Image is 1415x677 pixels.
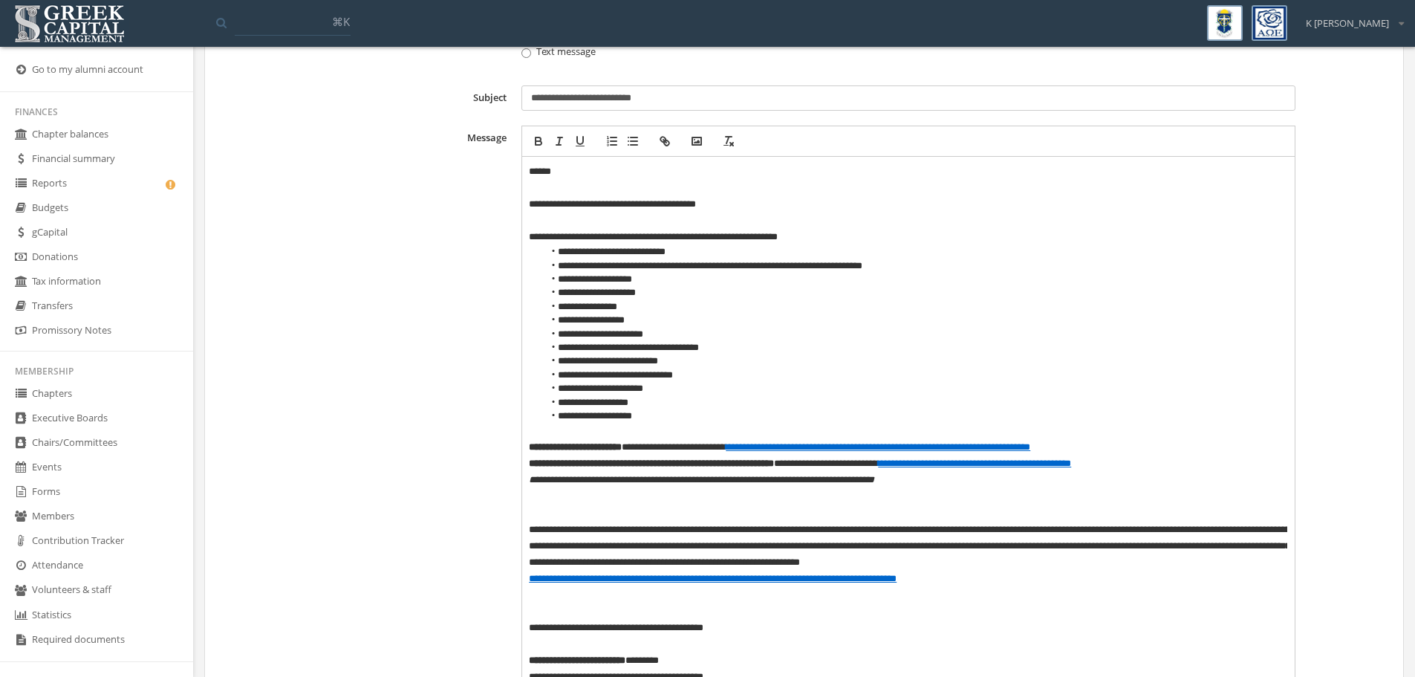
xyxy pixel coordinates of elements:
[521,45,1218,59] label: Text message
[224,85,514,111] label: Subject
[1306,16,1389,30] span: K [PERSON_NAME]
[521,48,531,58] input: Text message
[332,14,350,29] span: ⌘K
[1296,5,1404,30] div: K [PERSON_NAME]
